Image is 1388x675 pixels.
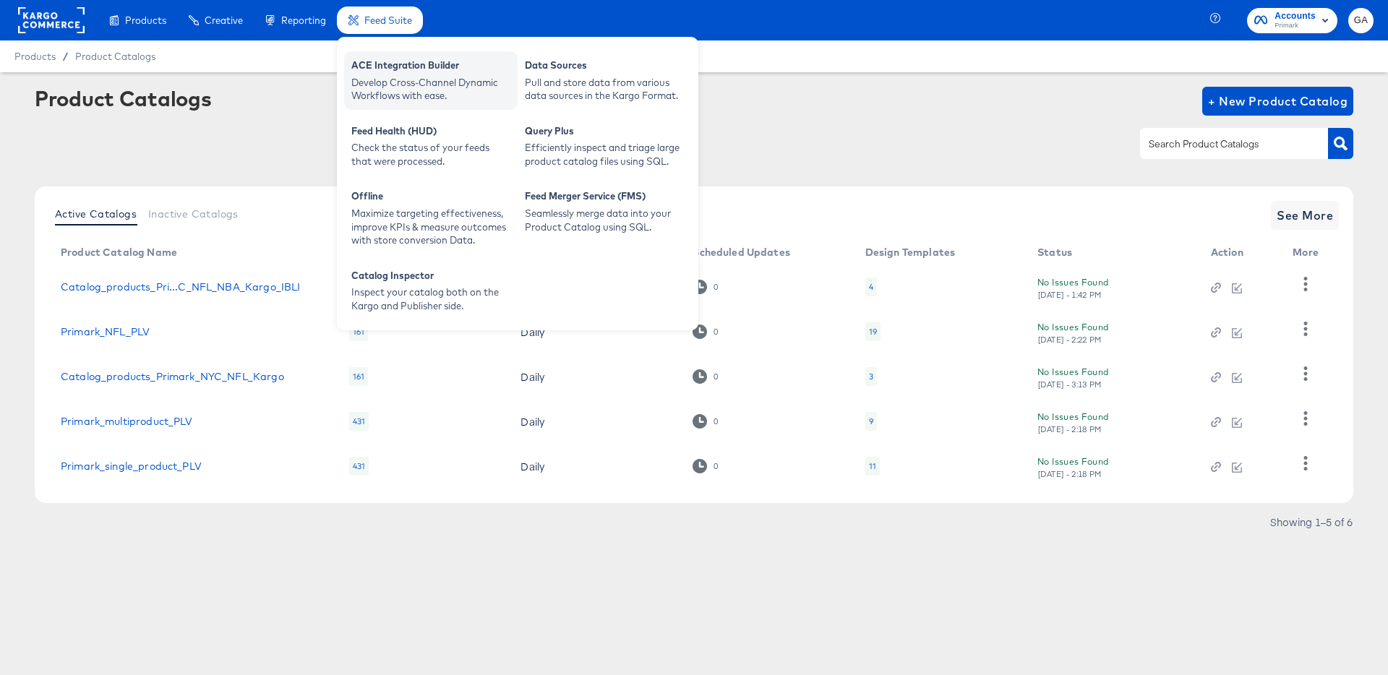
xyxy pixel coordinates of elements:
div: 19 [869,326,877,337]
div: 0 [693,414,718,428]
span: Products [14,51,56,62]
div: 4 [869,281,873,293]
a: Catalog_products_Primark_NYC_NFL_Kargo [61,371,284,382]
td: Daily [509,444,681,489]
span: Reporting [281,14,326,26]
span: Inactive Catalogs [148,208,239,220]
div: 11 [869,460,876,472]
span: Accounts [1275,9,1316,24]
div: 11 [865,457,880,476]
div: 0 [693,459,718,473]
a: Primark_single_product_PLV [61,460,202,472]
th: More [1281,241,1336,265]
td: Daily [509,399,681,444]
span: Creative [205,14,243,26]
div: 161 [349,322,368,341]
td: Daily [509,309,681,354]
th: Action [1199,241,1282,265]
div: 431 [349,457,369,476]
span: / [56,51,75,62]
div: Scheduled Updates [693,246,790,258]
div: 0 [693,324,718,338]
div: 3 [865,367,877,386]
span: Primark [1275,20,1316,32]
div: 0 [693,369,718,383]
div: 0 [713,416,719,426]
div: Product Catalogs [35,87,211,110]
div: 0 [693,280,718,293]
div: 0 [713,327,719,337]
a: Primark_NFL_PLV [61,326,150,337]
button: See More [1271,201,1339,230]
a: Primark_multiproduct_PLV [61,416,193,427]
div: Product Catalog Name [61,246,177,258]
div: 0 [713,461,719,471]
div: 9 [865,412,877,431]
span: Active Catalogs [55,208,137,220]
span: Feed Suite [364,14,412,26]
button: + New Product Catalog [1202,87,1353,116]
button: AccountsPrimark [1247,8,1337,33]
span: + New Product Catalog [1208,91,1348,111]
div: 19 [865,322,881,341]
td: Daily [509,354,681,399]
button: GA [1348,8,1374,33]
div: 9 [869,416,873,427]
span: See More [1277,205,1333,225]
div: Design Templates [865,246,955,258]
a: Catalog_products_Pri...C_NFL_NBA_Kargo_IBLI [61,281,300,293]
div: 0 [713,371,719,382]
a: Product Catalogs [75,51,155,62]
div: Showing 1–5 of 6 [1269,517,1353,527]
div: 4 [865,278,877,296]
input: Search Product Catalogs [1146,136,1300,152]
div: 431 [349,412,369,431]
span: GA [1354,12,1368,29]
div: 0 [713,282,719,292]
th: Status [1026,241,1199,265]
div: 3 [869,371,873,382]
div: 161 [349,367,368,386]
span: Products [125,14,166,26]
